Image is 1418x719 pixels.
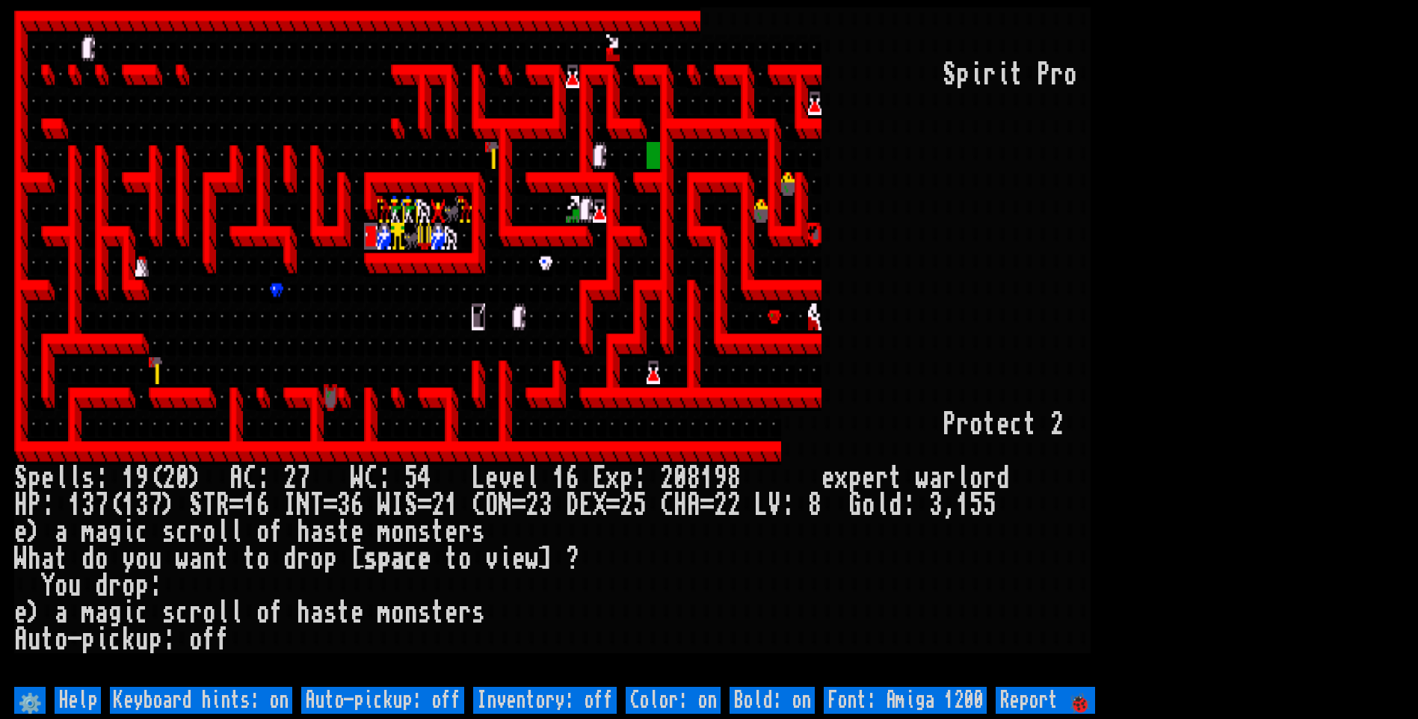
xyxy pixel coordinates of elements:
div: l [229,519,243,546]
div: E [579,492,593,519]
div: s [162,599,176,626]
div: V [768,492,781,519]
div: r [956,411,970,438]
div: o [256,546,270,573]
div: s [81,465,95,492]
div: e [512,465,525,492]
div: 3 [929,492,943,519]
div: r [189,519,203,546]
div: c [108,626,122,653]
div: - [68,626,81,653]
div: 5 [983,492,996,519]
div: o [55,573,68,599]
div: S [943,61,956,88]
div: 3 [135,492,149,519]
div: r [458,519,472,546]
div: i [122,519,135,546]
div: A [229,465,243,492]
div: i [996,61,1010,88]
div: : [633,465,647,492]
div: 1 [243,492,256,519]
div: o [95,546,108,573]
div: t [337,599,351,626]
div: v [499,465,512,492]
div: 7 [95,492,108,519]
div: = [700,492,714,519]
div: 2 [620,492,633,519]
div: o [862,492,875,519]
input: Inventory: off [473,687,617,714]
div: C [243,465,256,492]
div: a [95,599,108,626]
div: a [41,546,55,573]
div: G [848,492,862,519]
div: = [606,492,620,519]
div: e [14,519,28,546]
div: t [55,546,68,573]
div: 8 [687,465,700,492]
div: l [956,465,970,492]
div: w [176,546,189,573]
input: Color: on [626,687,721,714]
div: H [673,492,687,519]
div: 1 [445,492,458,519]
div: 2 [431,492,445,519]
div: t [445,546,458,573]
div: f [216,626,229,653]
div: C [472,492,485,519]
div: r [983,61,996,88]
div: m [377,599,391,626]
div: : [377,465,391,492]
div: 4 [418,465,431,492]
div: u [135,626,149,653]
div: 8 [727,465,741,492]
div: 8 [808,492,821,519]
div: : [149,573,162,599]
div: t [1023,411,1037,438]
div: d [889,492,902,519]
div: W [14,546,28,573]
div: r [875,465,889,492]
div: ] [539,546,552,573]
div: t [337,519,351,546]
div: v [485,546,499,573]
div: 7 [149,492,162,519]
div: t [1010,61,1023,88]
div: e [862,465,875,492]
div: p [620,465,633,492]
div: L [754,492,768,519]
div: H [14,492,28,519]
div: o [310,546,324,573]
div: 2 [283,465,297,492]
div: ) [28,519,41,546]
div: 2 [660,465,673,492]
div: N [499,492,512,519]
div: W [351,465,364,492]
div: 5 [404,465,418,492]
div: e [418,546,431,573]
div: 2 [1050,411,1064,438]
div: u [68,573,81,599]
div: S [404,492,418,519]
div: o [256,519,270,546]
div: A [687,492,700,519]
div: d [95,573,108,599]
div: W [377,492,391,519]
div: e [351,519,364,546]
div: r [108,573,122,599]
div: 3 [539,492,552,519]
div: 1 [956,492,970,519]
div: P [28,492,41,519]
div: p [81,626,95,653]
div: e [351,599,364,626]
div: : [781,492,795,519]
div: u [28,626,41,653]
div: R [216,492,229,519]
div: P [943,411,956,438]
div: 1 [68,492,81,519]
input: ⚙️ [14,687,46,714]
div: l [55,465,68,492]
div: ) [162,492,176,519]
div: l [525,465,539,492]
div: 2 [525,492,539,519]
